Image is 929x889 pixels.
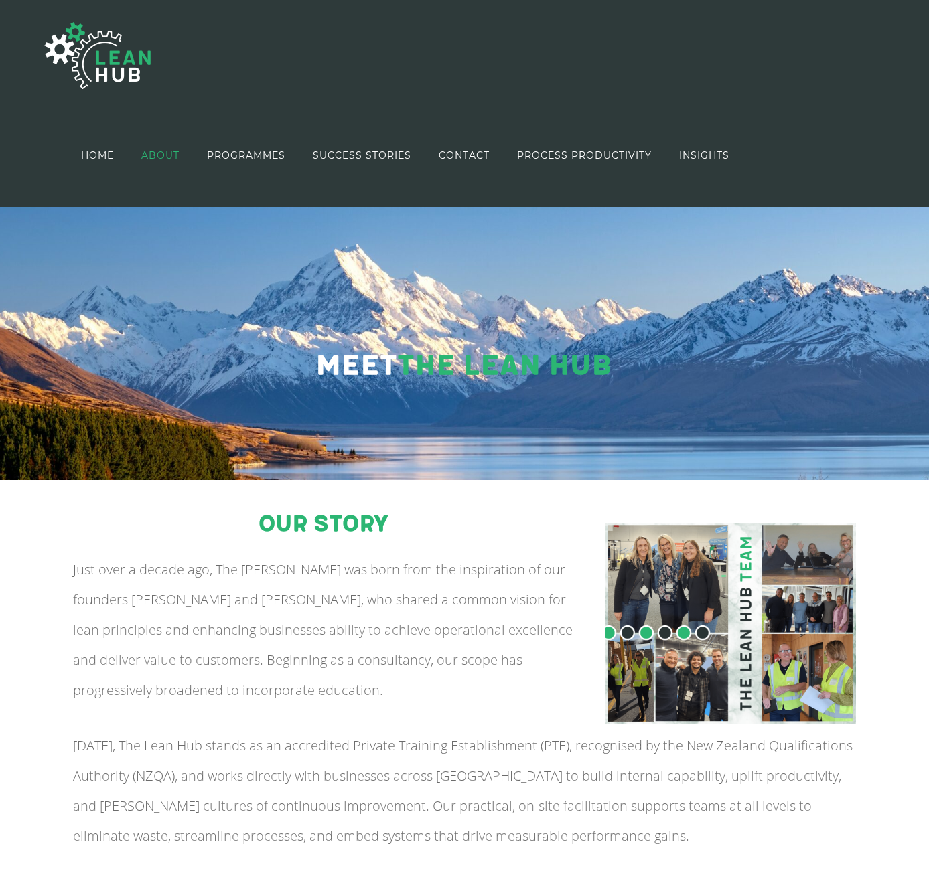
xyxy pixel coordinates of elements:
span: CONTACT [439,151,490,160]
a: INSIGHTS [679,116,729,193]
a: PROCESS PRODUCTIVITY [517,116,652,193]
img: The Lean Hub | Optimising productivity with Lean Logo [31,8,165,103]
a: ABOUT [141,116,180,193]
span: The Lean Hub [397,349,611,383]
img: The Lean Hub Team vs 2 [605,523,856,723]
span: Just over a decade ago, The [PERSON_NAME] was born from the inspiration of our founders [PERSON_N... [73,560,573,699]
span: [DATE], The Lean Hub stands as an accredited Private Training Establishment (PTE), recognised by ... [73,736,853,845]
a: SUCCESS STORIES [313,116,411,193]
span: Meet [315,349,397,383]
a: PROGRAMMES [207,116,285,193]
span: HOME [81,151,114,160]
span: PROCESS PRODUCTIVITY [517,151,652,160]
span: PROGRAMMES [207,151,285,160]
span: INSIGHTS [679,151,729,160]
span: SUCCESS STORIES [313,151,411,160]
a: HOME [81,116,114,193]
nav: Main Menu [81,116,729,193]
a: CONTACT [439,116,490,193]
span: ABOUT [141,151,180,160]
span: our story [259,511,388,538]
